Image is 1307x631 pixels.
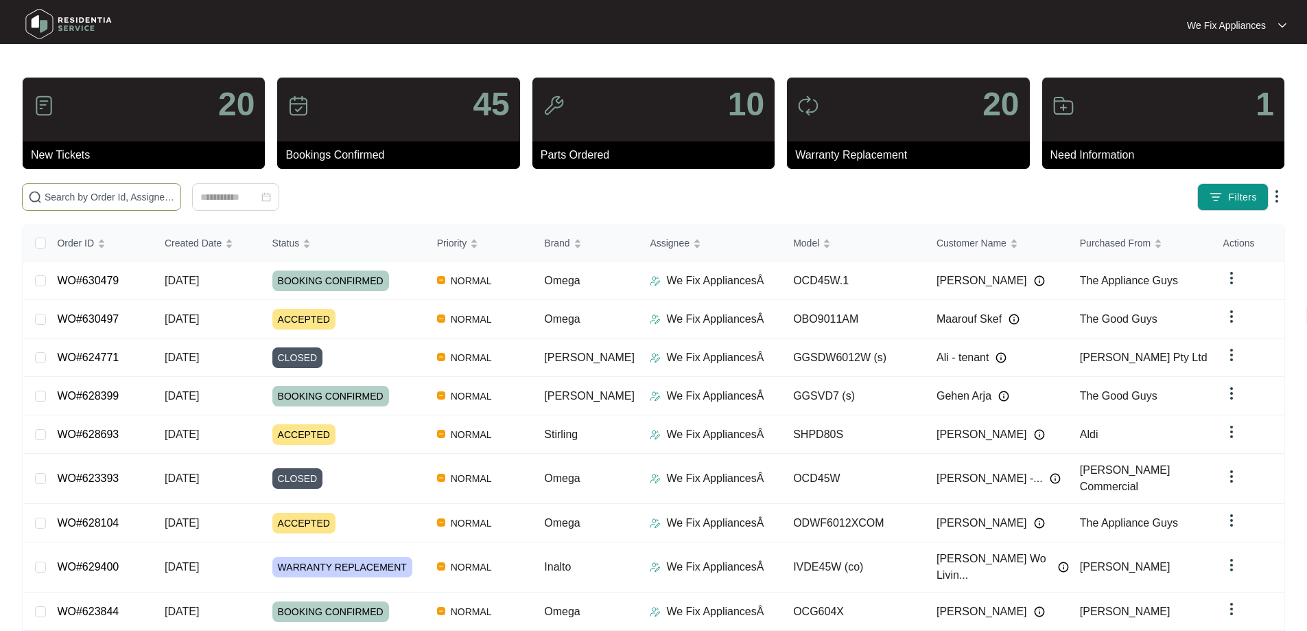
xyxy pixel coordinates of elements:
[437,430,445,438] img: Vercel Logo
[544,517,580,529] span: Omega
[272,236,300,251] span: Status
[437,236,467,251] span: Priority
[272,513,335,534] span: ACCEPTED
[1080,313,1157,325] span: The Good Guys
[666,273,764,289] p: We Fix AppliancesÂ
[543,95,565,117] img: icon
[1080,464,1170,492] span: [PERSON_NAME] Commercial
[1223,308,1240,325] img: dropdown arrow
[272,347,323,368] span: CLOSED
[57,275,119,286] a: WO#630479
[1223,557,1240,573] img: dropdown arrow
[445,388,497,404] span: NORMAL
[165,472,199,484] span: [DATE]
[795,147,1029,163] p: Warranty Replacement
[272,601,389,622] span: BOOKING CONFIRMED
[21,3,117,45] img: residentia service logo
[533,225,639,262] th: Brand
[650,314,661,325] img: Assigner Icon
[937,426,1027,443] span: [PERSON_NAME]
[782,225,926,262] th: Model
[544,275,580,286] span: Omega
[1080,390,1157,402] span: The Good Guys
[666,388,764,404] p: We Fix AppliancesÂ
[1223,270,1240,286] img: dropdown arrow
[272,271,389,291] span: BOOKING CONFIRMED
[650,606,661,617] img: Assigner Icon
[544,472,580,484] span: Omega
[541,147,775,163] p: Parts Ordered
[287,95,309,117] img: icon
[544,352,635,363] span: [PERSON_NAME]
[1080,352,1208,363] span: [PERSON_NAME] Pty Ltd
[165,236,222,251] span: Created Date
[437,518,445,527] img: Vercel Logo
[272,557,412,577] span: WARRANTY REPLACEMENT
[445,470,497,487] span: NORMAL
[272,424,335,445] span: ACCEPTED
[1069,225,1212,262] th: Purchased From
[1080,236,1151,251] span: Purchased From
[437,562,445,571] img: Vercel Logo
[1034,275,1045,286] img: Info icon
[1080,606,1170,617] span: [PERSON_NAME]
[165,428,199,440] span: [DATE]
[782,339,926,377] td: GGSDW6012W (s)
[57,472,119,484] a: WO#623393
[937,349,989,366] span: Ali - tenant
[1223,468,1240,485] img: dropdown arrow
[1009,314,1020,325] img: Info icon
[937,604,1027,620] span: [PERSON_NAME]
[544,606,580,617] span: Omega
[426,225,534,262] th: Priority
[666,470,764,487] p: We Fix AppliancesÂ
[782,415,926,454] td: SHPD80S
[31,147,265,163] p: New Tickets
[650,275,661,286] img: Assigner Icon
[57,517,119,529] a: WO#628104
[1080,561,1170,573] span: [PERSON_NAME]
[57,390,119,402] a: WO#628399
[57,352,119,363] a: WO#624771
[650,429,661,440] img: Assigner Icon
[544,428,578,440] span: Stirling
[445,426,497,443] span: NORMAL
[473,88,509,121] p: 45
[1034,606,1045,617] img: Info icon
[639,225,782,262] th: Assignee
[445,311,497,328] span: NORMAL
[165,352,199,363] span: [DATE]
[666,604,764,620] p: We Fix AppliancesÂ
[782,262,926,300] td: OCD45W.1
[782,542,926,593] td: IVDE45W (co)
[165,275,199,286] span: [DATE]
[1050,147,1284,163] p: Need Information
[782,377,926,415] td: GGSVD7 (s)
[57,561,119,573] a: WO#629400
[666,559,764,575] p: We Fix AppliancesÂ
[937,515,1027,531] span: [PERSON_NAME]
[937,236,1006,251] span: Customer Name
[996,352,1006,363] img: Info icon
[165,390,199,402] span: [DATE]
[445,559,497,575] span: NORMAL
[33,95,55,117] img: icon
[1223,347,1240,363] img: dropdown arrow
[445,515,497,531] span: NORMAL
[165,561,199,573] span: [DATE]
[437,391,445,400] img: Vercel Logo
[1034,518,1045,529] img: Info icon
[650,391,661,402] img: Assigner Icon
[445,273,497,289] span: NORMAL
[793,236,819,251] span: Model
[261,225,426,262] th: Status
[445,604,497,620] span: NORMAL
[1187,19,1266,32] p: We Fix Appliances
[437,607,445,615] img: Vercel Logo
[782,593,926,631] td: OCG604X
[782,454,926,504] td: OCD45W
[1197,183,1269,211] button: filter iconFilters
[926,225,1069,262] th: Customer Name
[437,353,445,361] img: Vercel Logo
[728,88,764,121] p: 10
